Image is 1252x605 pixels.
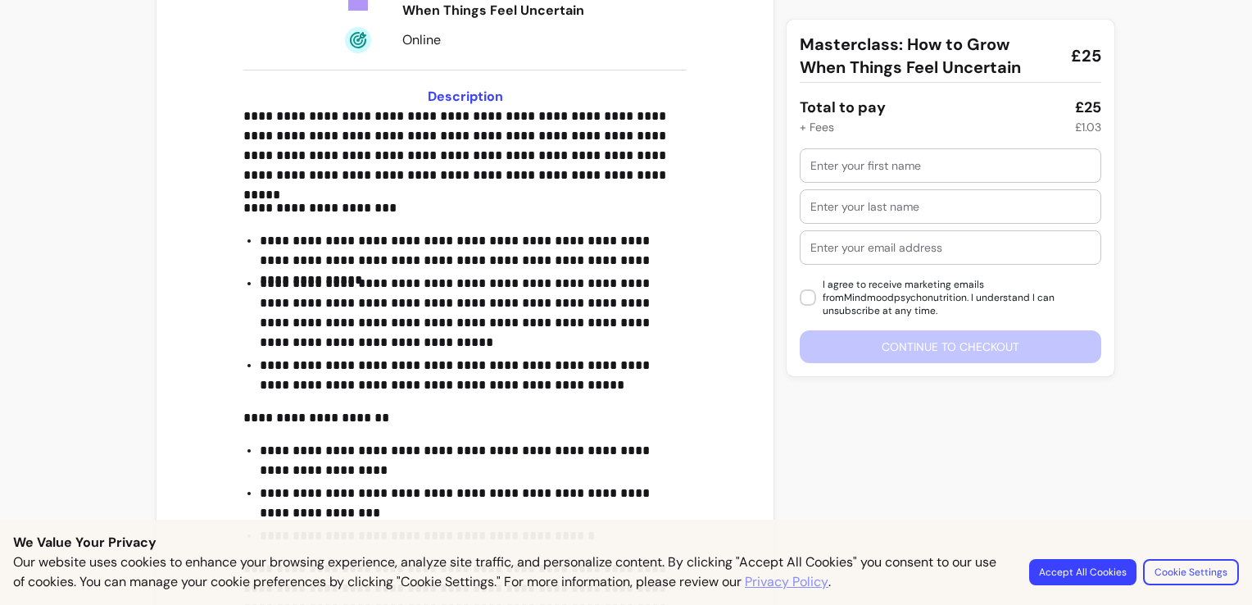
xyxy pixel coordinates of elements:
[800,119,834,135] div: + Fees
[745,572,828,592] a: Privacy Policy
[810,157,1091,174] input: Enter your first name
[810,239,1091,256] input: Enter your email address
[810,198,1091,215] input: Enter your last name
[1075,96,1101,119] div: £25
[13,533,1239,553] p: We Value Your Privacy
[1029,559,1136,585] button: Accept All Cookies
[800,33,1058,79] span: Masterclass: How to Grow When Things Feel Uncertain
[1143,559,1239,585] button: Cookie Settings
[13,553,1009,592] p: Our website uses cookies to enhance your browsing experience, analyze site traffic, and personali...
[243,87,687,107] h3: Description
[402,30,609,50] div: Online
[1075,119,1101,135] div: £1.03
[800,96,886,119] div: Total to pay
[1071,44,1101,67] span: £25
